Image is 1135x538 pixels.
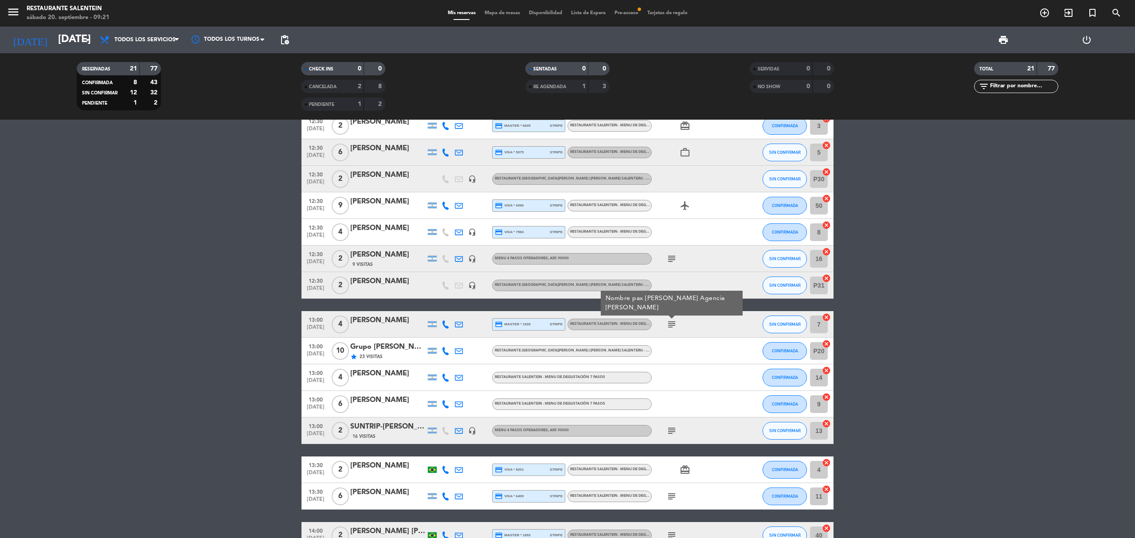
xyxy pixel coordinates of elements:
[1081,35,1092,45] i: power_settings_new
[763,461,807,479] button: CONFIRMADA
[7,5,20,19] i: menu
[1039,8,1050,18] i: add_circle_outline
[822,366,831,375] i: cancel
[305,470,327,480] span: [DATE]
[763,369,807,386] button: CONFIRMADA
[305,206,327,216] span: [DATE]
[350,249,426,261] div: [PERSON_NAME]
[570,124,681,127] span: RESTAURANTE SALENTEIN - Menu de Degustación 7 pasos
[550,493,563,499] span: stripe
[154,100,159,106] strong: 2
[495,320,531,328] span: master * 1928
[822,168,831,176] i: cancel
[772,467,798,472] span: CONFIRMADA
[822,458,831,467] i: cancel
[350,368,426,379] div: [PERSON_NAME]
[350,315,426,326] div: [PERSON_NAME]
[772,348,798,353] span: CONFIRMADA
[637,7,642,12] span: fiber_manual_record
[495,148,503,156] i: credit_card
[550,321,563,327] span: stripe
[495,122,503,130] i: credit_card
[150,90,159,96] strong: 32
[822,141,831,150] i: cancel
[332,487,349,505] span: 6
[305,324,327,335] span: [DATE]
[763,250,807,268] button: SIN CONFIRMAR
[763,197,807,214] button: CONFIRMADA
[495,202,503,210] i: credit_card
[772,494,798,499] span: CONFIRMADA
[769,176,801,181] span: SIN CONFIRMAR
[305,351,327,361] span: [DATE]
[309,102,334,107] span: Pendiente
[305,249,327,259] span: 12:30
[495,466,503,474] i: credit_card
[495,320,503,328] i: credit_card
[822,339,831,348] i: cancel
[495,492,503,500] i: credit_card
[680,200,690,211] i: airplanemode_active
[378,101,384,107] strong: 2
[822,419,831,428] i: cancel
[495,349,676,352] span: RESTAURANTE [GEOGRAPHIC_DATA][PERSON_NAME] ([PERSON_NAME] Salentein) - Menú de Pasos
[350,421,426,433] div: SUNTRIP-[PERSON_NAME]
[378,66,384,72] strong: 0
[979,67,993,71] span: TOTAL
[305,404,327,414] span: [DATE]
[772,402,798,406] span: CONFIRMADA
[570,322,681,326] span: RESTAURANTE SALENTEIN - Menu de Degustación 7 pasos
[570,494,681,498] span: RESTAURANTE SALENTEIN - Menu de Degustación 7 pasos
[666,425,677,436] i: subject
[550,229,563,235] span: stripe
[133,79,137,86] strong: 8
[763,395,807,413] button: CONFIRMADA
[352,261,373,268] span: 9 Visitas
[114,37,176,43] span: Todos los servicios
[279,35,290,45] span: pending_actions
[567,11,610,16] span: Lista de Espera
[305,496,327,507] span: [DATE]
[305,152,327,163] span: [DATE]
[550,203,563,208] span: stripe
[27,4,110,13] div: Restaurante Salentein
[1111,8,1122,18] i: search
[548,257,569,260] span: , ARS 90000
[680,121,690,131] i: card_giftcard
[350,460,426,472] div: [PERSON_NAME]
[130,90,137,96] strong: 12
[305,378,327,388] span: [DATE]
[772,203,798,208] span: CONFIRMADA
[332,223,349,241] span: 4
[309,85,337,89] span: CANCELADA
[305,222,327,232] span: 12:30
[352,433,376,440] span: 16 Visitas
[495,228,503,236] i: credit_card
[350,353,357,360] i: star
[495,466,524,474] span: visa * 8201
[443,11,480,16] span: Mis reservas
[305,142,327,152] span: 12:30
[495,202,524,210] span: visa * 0090
[763,117,807,135] button: CONFIRMADA
[822,221,831,230] i: cancel
[305,341,327,351] span: 13:00
[309,67,333,71] span: CHECK INS
[827,83,832,90] strong: 0
[495,177,698,180] span: RESTAURANTE [GEOGRAPHIC_DATA][PERSON_NAME] ([PERSON_NAME] Salentein) - Menú de Pasos
[350,487,426,498] div: [PERSON_NAME]
[827,66,832,72] strong: 0
[350,222,426,234] div: [PERSON_NAME]
[822,194,831,203] i: cancel
[305,285,327,296] span: [DATE]
[305,431,327,441] span: [DATE]
[350,276,426,287] div: [PERSON_NAME]
[822,393,831,402] i: cancel
[570,533,681,537] span: RESTAURANTE SALENTEIN - Menu de Degustación 7 pasos
[332,369,349,386] span: 4
[769,533,801,538] span: SIN CONFIRMAR
[763,487,807,505] button: CONFIRMADA
[1087,8,1098,18] i: turned_in_not
[305,259,327,269] span: [DATE]
[978,81,989,92] i: filter_list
